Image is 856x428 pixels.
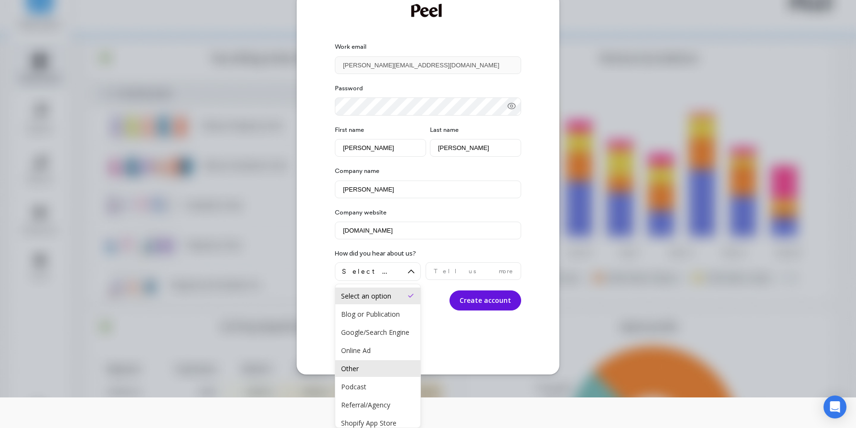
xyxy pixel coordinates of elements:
[411,4,445,17] img: Welcome to Peel
[430,125,521,135] label: Last name
[335,181,521,198] input: Frozen Banana Stand
[430,139,521,157] input: Bluth
[341,400,415,409] div: Referral/Agency
[335,56,521,74] input: Enter your email address
[341,418,415,428] div: Shopify App Store
[341,328,415,337] div: Google/Search Engine
[341,310,415,319] div: Blog or Publication
[341,346,415,355] div: Online Ad
[335,84,521,93] label: Password
[449,290,521,310] button: Create account
[342,267,400,276] span: Select an option
[335,125,426,135] label: First name
[341,291,415,300] div: Select an option
[341,364,415,373] div: Other
[426,262,521,280] input: Tell us more
[335,139,426,157] input: Michael
[341,382,415,391] div: Podcast
[335,249,416,258] label: How did you hear about us?
[824,396,846,418] div: Open Intercom Messenger
[335,42,521,52] label: Work email
[335,222,521,239] input: https://frozenbananastand.com
[335,166,521,176] label: Company name
[335,208,521,217] label: Company website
